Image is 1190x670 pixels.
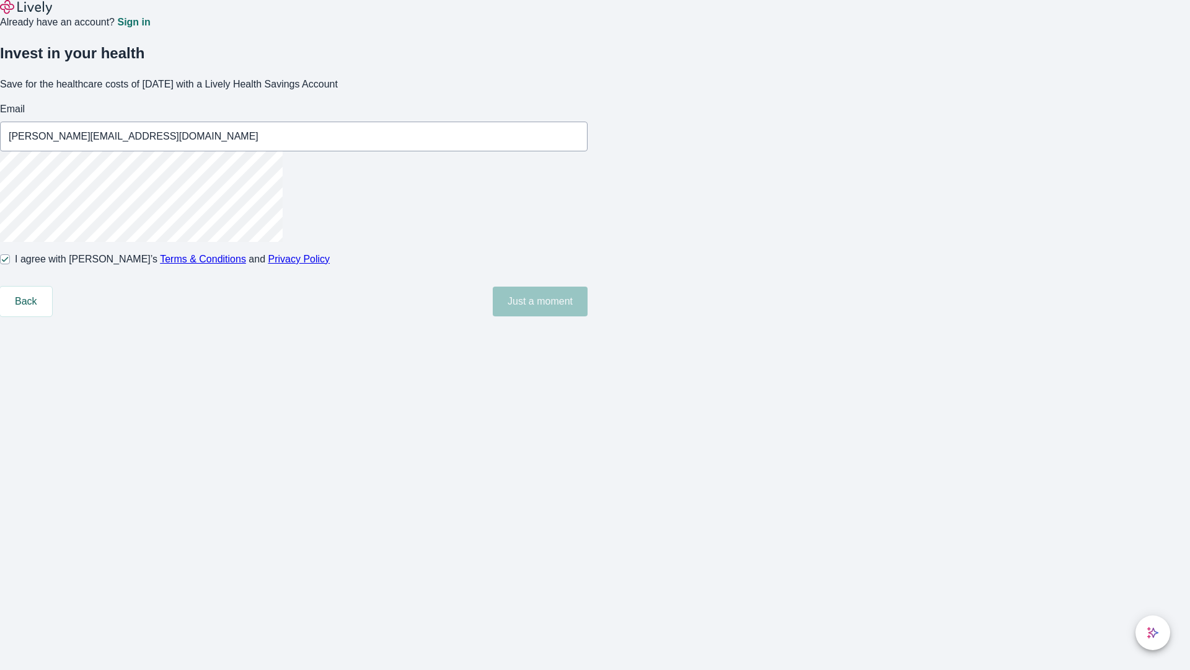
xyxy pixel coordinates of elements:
[117,17,150,27] a: Sign in
[15,252,330,267] span: I agree with [PERSON_NAME]’s and
[160,254,246,264] a: Terms & Conditions
[268,254,330,264] a: Privacy Policy
[1135,615,1170,650] button: chat
[1147,627,1159,639] svg: Lively AI Assistant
